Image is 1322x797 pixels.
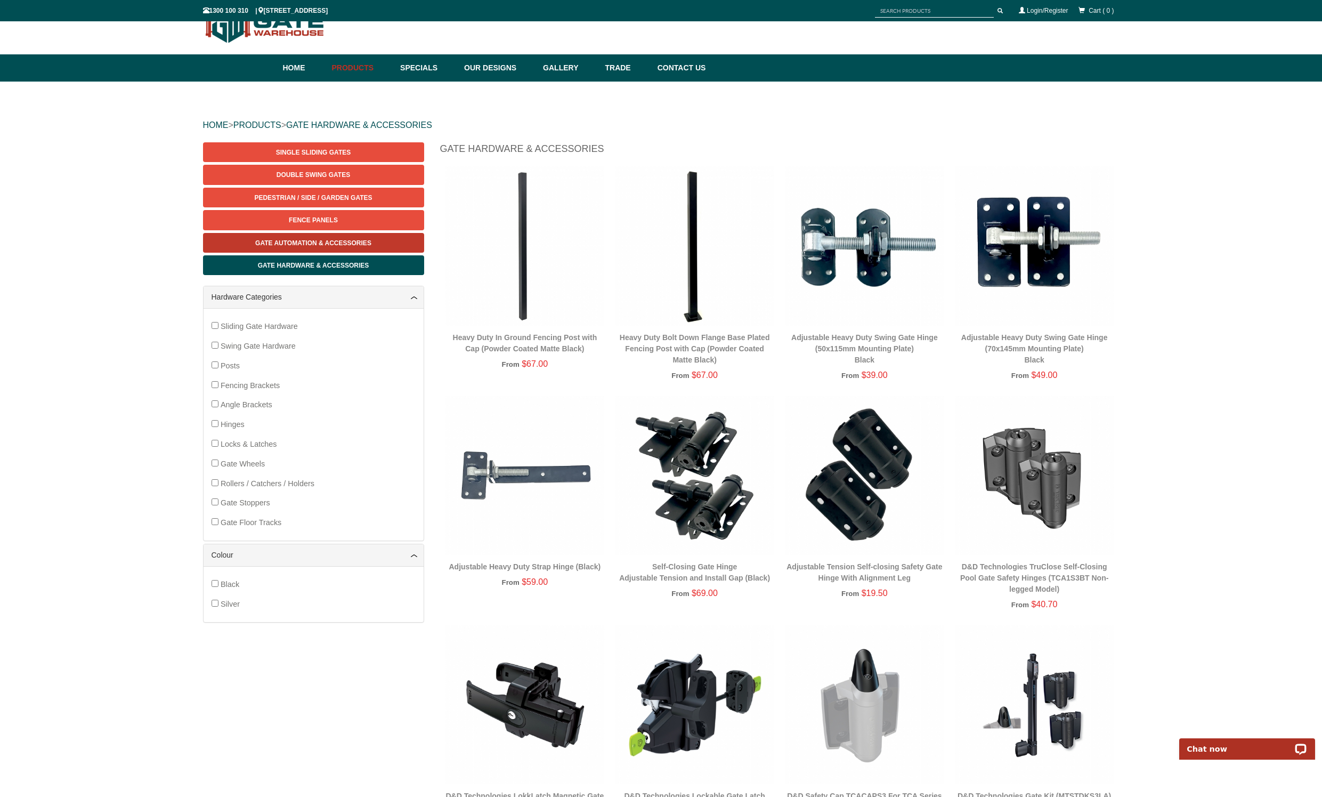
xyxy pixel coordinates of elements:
[615,166,774,326] img: Heavy Duty Bolt Down Flange Base Plated Fencing Post with Cap (Powder Coated Matte Black) - Gate ...
[277,171,350,179] span: Double Swing Gates
[615,625,774,785] img: D&D Technologies Lockable Gate Latch LokkLatch Plus (LL3PWD) - Gate Warehouse
[258,262,369,269] span: Gate Hardware & Accessories
[286,120,432,130] a: GATE HARDWARE & ACCESSORIES
[289,216,338,224] span: Fence Panels
[671,372,689,380] span: From
[538,54,599,82] a: Gallery
[203,188,424,207] a: Pedestrian / Side / Garden Gates
[955,166,1114,326] img: Adjustable Heavy Duty Swing Gate Hinge (70x145mm Mounting Plate) - Black - Gate Warehouse
[203,108,1120,142] div: > >
[221,440,277,448] span: Locks & Latches
[599,54,652,82] a: Trade
[445,166,605,326] img: Heavy Duty In Ground Fencing Post with Cap (Powder Coated Matte Black) - Gate Warehouse
[212,550,416,561] a: Colour
[453,333,597,353] a: Heavy Duty In Ground Fencing Post with Cap (Powder Coated Matte Black)
[960,562,1108,593] a: D&D Technologies TruClose Self-Closing Pool Gate Safety Hinges (TCA1S3BT Non-legged Model)
[652,54,706,82] a: Contact Us
[445,625,605,785] img: D&D Technologies LokkLatch Magnetic Gate Lock (LLMLDBT) - Gate Warehouse
[1031,371,1057,380] span: $49.00
[692,589,718,598] span: $69.00
[1027,7,1068,14] a: Login/Register
[786,562,942,582] a: Adjustable Tension Self-closing Safety Gate Hinge With Alignment Leg
[221,361,240,370] span: Posts
[212,292,416,303] a: Hardware Categories
[791,333,938,364] a: Adjustable Heavy Duty Swing Gate Hinge (50x115mm Mounting Plate)Black
[221,518,281,527] span: Gate Floor Tracks
[276,149,351,156] span: Single Sliding Gates
[785,625,944,785] img: D&D Safety Cap TCACAPS3 For TCA Series 3 Tru-Close Hinges - Gate Warehouse
[221,479,314,488] span: Rollers / Catchers / Holders
[255,239,371,247] span: Gate Automation & Accessories
[620,333,770,364] a: Heavy Duty Bolt Down Flange Base Plated Fencing Post with Cap (Powder Coated Matte Black)
[203,7,328,14] span: 1300 100 310 | [STREET_ADDRESS]
[955,396,1114,555] img: D&D Technologies TruClose Self-Closing Pool Gate Safety Hinges (TCA1S3BT Non-legged Model) - Gate...
[221,498,270,507] span: Gate Stoppers
[841,372,859,380] span: From
[522,359,548,368] span: $67.00
[619,562,770,582] a: Self-Closing Gate HingeAdjustable Tension and Install Gap (Black)
[440,142,1120,161] h1: Gate Hardware & Accessories
[862,589,888,598] span: $19.50
[327,54,395,82] a: Products
[203,210,424,230] a: Fence Panels
[785,166,944,326] img: Adjustable Heavy Duty Swing Gate Hinge (50x115mm Mounting Plate) - Black - Gate Warehouse
[221,420,245,429] span: Hinges
[203,120,229,130] a: HOME
[221,342,296,350] span: Swing Gate Hardware
[283,54,327,82] a: Home
[1089,7,1114,14] span: Cart ( 0 )
[955,625,1114,785] img: D&D Technologies Gate Kit (MTSTDKS3LA) - Gate Warehouse
[1011,601,1029,609] span: From
[445,396,605,555] img: Adjustable Heavy Duty Strap Hinge (Black) - Gate Warehouse
[785,396,944,555] img: Adjustable Tension Self-closing Safety Gate Hinge With Alignment Leg - Gate Warehouse
[502,360,520,368] span: From
[1011,372,1029,380] span: From
[221,381,280,390] span: Fencing Brackets
[254,194,372,202] span: Pedestrian / Side / Garden Gates
[203,142,424,162] a: Single Sliding Gates
[615,396,774,555] img: Self-Closing Gate Hinge - Adjustable Tension and Install Gap (Black) - Gate Warehouse
[233,120,281,130] a: PRODUCTS
[221,600,240,608] span: Silver
[203,233,424,253] a: Gate Automation & Accessories
[395,54,459,82] a: Specials
[841,590,859,598] span: From
[875,4,994,18] input: SEARCH PRODUCTS
[862,371,888,380] span: $39.00
[459,54,538,82] a: Our Designs
[961,333,1108,364] a: Adjustable Heavy Duty Swing Gate Hinge (70x145mm Mounting Plate)Black
[221,580,239,589] span: Black
[203,255,424,275] a: Gate Hardware & Accessories
[221,322,298,331] span: Sliding Gate Hardware
[221,460,265,468] span: Gate Wheels
[449,562,601,571] a: Adjustable Heavy Duty Strap Hinge (Black)
[502,578,520,586] span: From
[692,371,718,380] span: $67.00
[522,577,548,586] span: $59.00
[1031,600,1057,609] span: $40.70
[1172,726,1322,760] iframe: LiveChat chat widget
[671,590,689,598] span: From
[221,400,272,409] span: Angle Brackets
[203,165,424,184] a: Double Swing Gates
